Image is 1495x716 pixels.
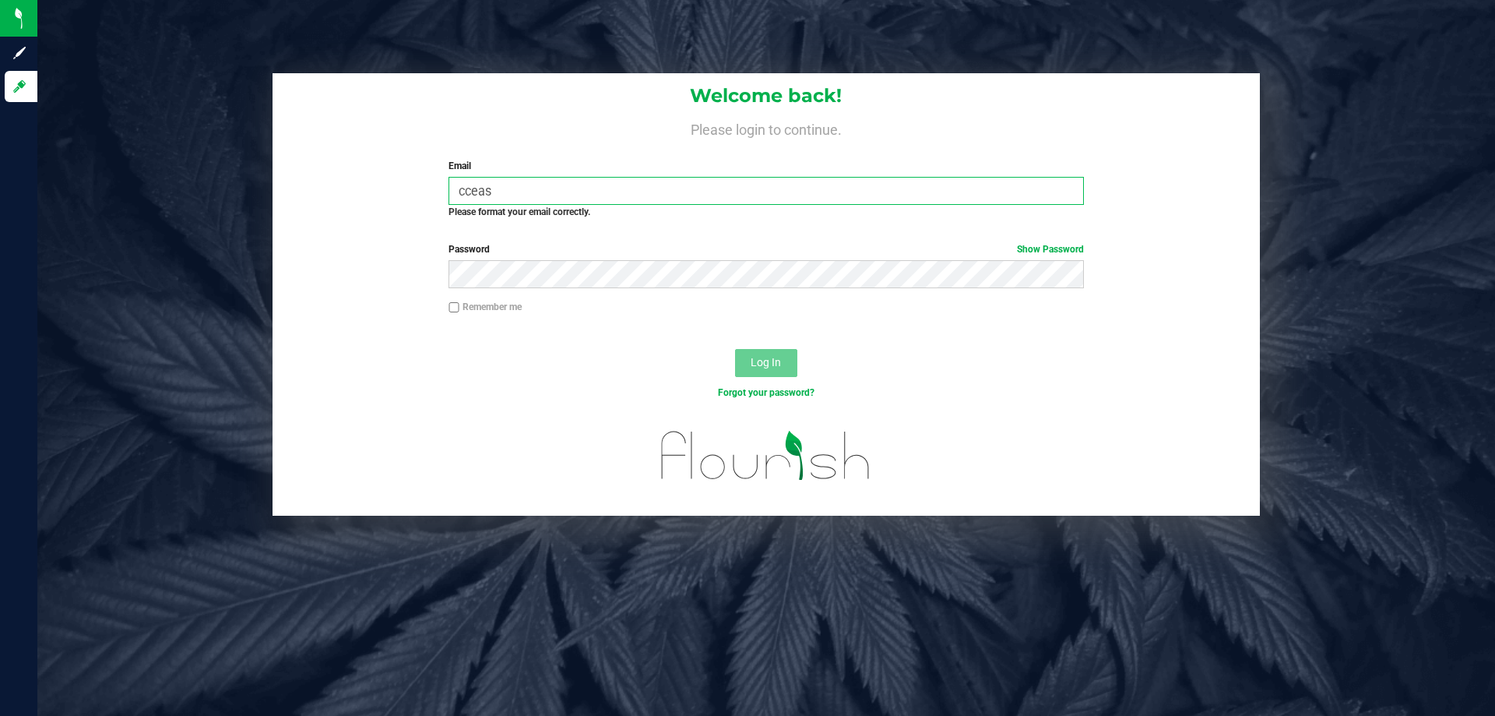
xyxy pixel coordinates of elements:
span: Log In [751,356,781,369]
a: Forgot your password? [718,387,814,398]
button: Log In [735,349,797,377]
input: Remember me [448,302,459,313]
label: Email [448,159,1083,173]
h4: Please login to continue. [273,118,1260,137]
a: Show Password [1017,244,1084,255]
inline-svg: Log in [12,79,27,94]
img: flourish_logo.svg [642,416,889,496]
span: Password [448,244,490,255]
inline-svg: Sign up [12,45,27,61]
label: Remember me [448,300,522,314]
h1: Welcome back! [273,86,1260,106]
strong: Please format your email correctly. [448,206,590,217]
